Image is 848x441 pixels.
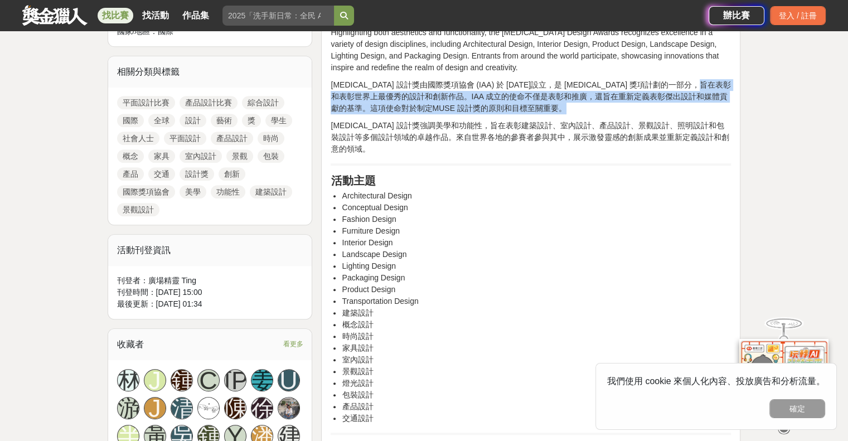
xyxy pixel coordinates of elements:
[258,149,284,163] a: 包裝
[342,331,731,342] li: 時尚設計
[342,413,731,424] li: 交通設計
[342,202,731,214] li: Conceptual Design
[251,369,273,391] a: 姜
[211,185,245,198] a: 功能性
[144,369,166,391] a: J
[342,389,731,401] li: 包裝設計
[211,132,253,145] a: 產品設計
[222,6,334,26] input: 2025「洗手新日常：全民 ALL IN」洗手歌全台徵選
[117,114,144,127] a: 國際
[770,6,826,25] div: 登入 / 註冊
[117,132,159,145] a: 社會人士
[342,272,731,284] li: Packaging Design
[158,27,173,36] span: 國際
[331,27,731,74] p: Highlighting both aesthetics and functionality, the [MEDICAL_DATA] Design Awards recognizes excel...
[224,369,246,391] a: [PERSON_NAME]
[278,398,299,419] img: Avatar
[258,132,284,145] a: 時尚
[180,96,238,109] a: 產品設計比賽
[108,56,312,88] div: 相關分類與標籤
[117,287,303,298] div: 刊登時間： [DATE] 15:00
[739,332,828,406] img: d2146d9a-e6f6-4337-9592-8cefde37ba6b.png
[117,275,303,287] div: 刊登者： 廣場精靈 Ting
[148,114,175,127] a: 全球
[242,114,261,127] a: 獎
[342,295,731,307] li: Transportation Design
[180,167,214,181] a: 設計獎
[98,8,133,23] a: 找比賽
[331,175,375,187] strong: 活動主題
[117,167,144,181] a: 產品
[342,307,731,319] li: 建築設計
[342,377,731,389] li: 燈光設計
[117,185,175,198] a: 國際獎項協會
[342,225,731,237] li: Furniture Design
[242,96,284,109] a: 綜合設計
[178,8,214,23] a: 作品集
[331,120,731,155] p: [MEDICAL_DATA] 設計獎強調美學和功能性，旨在表彰建築設計、室內設計、產品設計、景觀設計、照明設計和包裝設計等多個設計領域的卓越作品。來自世界各地的參賽者參與其中，展示激發靈感的創新...
[250,185,292,198] a: 建築設計
[164,132,206,145] a: 平面設計
[108,235,312,266] div: 活動刊登資訊
[342,319,731,331] li: 概念設計
[251,397,273,419] a: 徐
[148,149,175,163] a: 家具
[197,397,220,419] a: Avatar
[180,185,206,198] a: 美學
[331,79,731,114] p: [MEDICAL_DATA] 設計獎由國際獎項協會 (IAA) 於 [DATE]設立，是 [MEDICAL_DATA] 獎項計劃的一部分，旨在表彰和表彰世界上最優秀的設計和創新作品。IAA 成立...
[278,397,300,419] a: Avatar
[342,260,731,272] li: Lighting Design
[171,369,193,391] a: 鍾
[226,149,253,163] a: 景觀
[224,397,246,419] a: 陳
[342,401,731,413] li: 產品設計
[219,167,245,181] a: 創新
[769,399,825,418] button: 確定
[278,369,300,391] a: U
[342,366,731,377] li: 景觀設計
[148,167,175,181] a: 交通
[117,149,144,163] a: 概念
[197,369,220,391] a: C
[342,214,731,225] li: Fashion Design
[138,8,173,23] a: 找活動
[342,249,731,260] li: Landscape Design
[342,284,731,295] li: Product Design
[283,338,303,350] span: 看更多
[342,190,731,202] li: Architectural Design
[117,369,139,391] a: 林
[211,114,238,127] a: 藝術
[117,27,158,36] span: 國家/地區：
[171,397,193,419] a: 清
[265,114,292,127] a: 學生
[117,397,139,419] a: 游
[117,298,303,310] div: 最後更新： [DATE] 01:34
[117,340,144,349] span: 收藏者
[144,397,166,419] a: J
[117,203,159,216] a: 景觀設計
[342,237,731,249] li: Interior Design
[342,354,731,366] li: 室內設計
[342,342,731,354] li: 家具設計
[180,114,206,127] a: 設計
[117,96,175,109] a: 平面設計比賽
[709,6,764,25] a: 辦比賽
[180,149,222,163] a: 室內設計
[198,398,219,419] img: Avatar
[607,376,825,386] span: 我們使用 cookie 來個人化內容、投放廣告和分析流量。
